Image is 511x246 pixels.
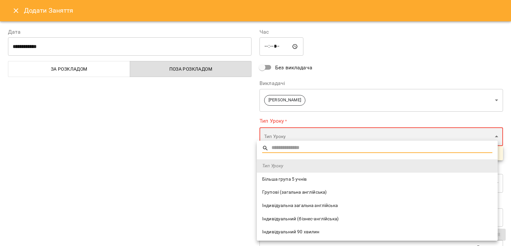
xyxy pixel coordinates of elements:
span: Тип Уроку [262,163,492,169]
span: Індивідуальна загальна англійська [262,202,492,209]
span: Індивідуальний 90 хвилин [262,229,492,235]
span: Індивідуальний (бізнес-англійська) [262,216,492,222]
span: Групові (загальна англійська) [262,189,492,196]
span: Більша група 5 учнів [262,176,492,183]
